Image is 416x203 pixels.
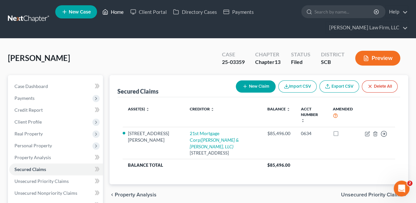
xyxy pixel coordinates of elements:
i: unfold_more [210,107,214,111]
div: Case [222,51,245,58]
span: Property Analysis [14,155,51,160]
a: Payments [220,6,257,18]
a: Credit Report [9,104,103,116]
button: Preview [355,51,400,66]
button: New Claim [236,80,276,93]
span: Personal Property [14,143,52,148]
span: 2 [407,181,412,186]
div: Secured Claims [117,87,159,95]
a: Case Dashboard [9,80,103,92]
button: chevron_left Property Analysis [110,192,157,197]
a: Home [99,6,127,18]
a: Unsecured Nonpriority Claims [9,187,103,199]
a: [PERSON_NAME] Law Firm, LLC [326,22,408,34]
a: Client Portal [127,6,170,18]
span: Credit Report [14,107,43,113]
a: Directory Cases [170,6,220,18]
span: Secured Claims [14,166,46,172]
div: [STREET_ADDRESS] [190,150,257,156]
span: Unsecured Priority Claims [341,192,403,197]
div: SCB [321,58,345,66]
i: unfold_more [146,107,150,111]
span: Client Profile [14,119,42,125]
div: 0634 [301,130,322,137]
input: Search by name... [314,6,375,18]
div: Status [291,51,310,58]
span: Real Property [14,131,43,136]
span: Case Dashboard [14,83,48,89]
div: Chapter [255,51,281,58]
button: Delete All [362,80,398,93]
a: Help [386,6,408,18]
a: Balance unfold_more [267,106,290,111]
div: Filed [291,58,310,66]
span: Unsecured Priority Claims [14,178,69,184]
a: Property Analysis [9,152,103,163]
a: Asset(s) unfold_more [128,106,150,111]
i: unfold_more [286,107,290,111]
i: ([PERSON_NAME] & [PERSON_NAME], LLC) [190,137,239,149]
a: Secured Claims [9,163,103,175]
a: Unsecured Priority Claims [9,175,103,187]
span: [PERSON_NAME] [8,53,70,63]
span: $85,496.00 [267,162,290,168]
a: Creditor unfold_more [190,106,214,111]
a: Acct Number unfold_more [301,106,318,123]
li: [STREET_ADDRESS][PERSON_NAME] [128,130,179,143]
a: Export CSV [319,80,359,93]
a: 21st Mortgage Corp([PERSON_NAME] & [PERSON_NAME], LLC) [190,130,239,149]
span: Property Analysis [115,192,157,197]
div: 25-03359 [222,58,245,66]
button: Unsecured Priority Claims chevron_right [341,192,408,197]
th: Amended [328,102,359,127]
div: Chapter [255,58,281,66]
i: chevron_left [110,192,115,197]
span: 13 [275,59,281,65]
div: District [321,51,345,58]
button: Import CSV [278,80,317,93]
i: unfold_more [301,119,305,123]
th: Balance Total [123,159,262,171]
iframe: Intercom live chat [394,181,409,196]
div: $85,496.00 [267,130,290,137]
span: New Case [69,10,91,14]
span: Unsecured Nonpriority Claims [14,190,77,196]
span: Payments [14,95,35,101]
